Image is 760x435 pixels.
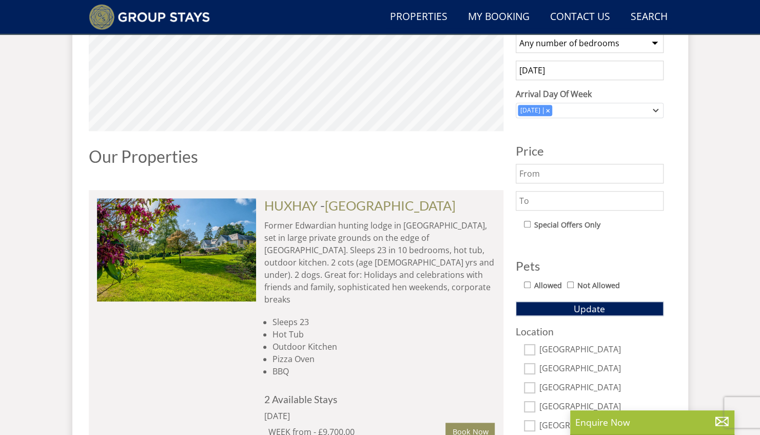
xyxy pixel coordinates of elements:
h3: Pets [516,259,664,273]
label: Not Allowed [577,280,620,291]
div: [DATE] [264,410,403,422]
label: [GEOGRAPHIC_DATA] [539,402,664,413]
li: Pizza Oven [272,353,495,365]
div: [DATE] [518,106,543,115]
label: [GEOGRAPHIC_DATA] [539,421,664,432]
p: Former Edwardian hunting lodge in [GEOGRAPHIC_DATA], set in large private grounds on the edge of ... [264,219,495,306]
a: My Booking [464,6,534,29]
a: Contact Us [546,6,614,29]
img: open-uri20250821-22-lp45q7.original. [97,198,256,301]
label: Special Offers Only [534,219,600,231]
a: Properties [386,6,452,29]
input: Arrival Date [516,61,664,80]
span: - [320,198,456,213]
label: [GEOGRAPHIC_DATA] [539,383,664,394]
div: Combobox [516,103,664,118]
img: Group Stays [89,4,210,30]
li: Hot Tub [272,328,495,341]
input: To [516,191,664,211]
h3: Price [516,144,664,158]
input: From [516,164,664,183]
h3: Location [516,326,664,337]
label: [GEOGRAPHIC_DATA] [539,364,664,375]
a: [GEOGRAPHIC_DATA] [325,198,456,213]
button: Update [516,301,664,316]
p: Enquire Now [575,415,729,429]
a: HUXHAY [264,198,318,213]
h1: Our Properties [89,147,503,165]
h4: 2 Available Stays [264,394,495,405]
li: Sleeps 23 [272,316,495,328]
label: Arrival Day Of Week [516,88,664,100]
li: Outdoor Kitchen [272,341,495,353]
a: Search [627,6,672,29]
label: Allowed [534,280,562,291]
label: [GEOGRAPHIC_DATA] [539,345,664,356]
li: BBQ [272,365,495,377]
span: Update [574,302,605,315]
